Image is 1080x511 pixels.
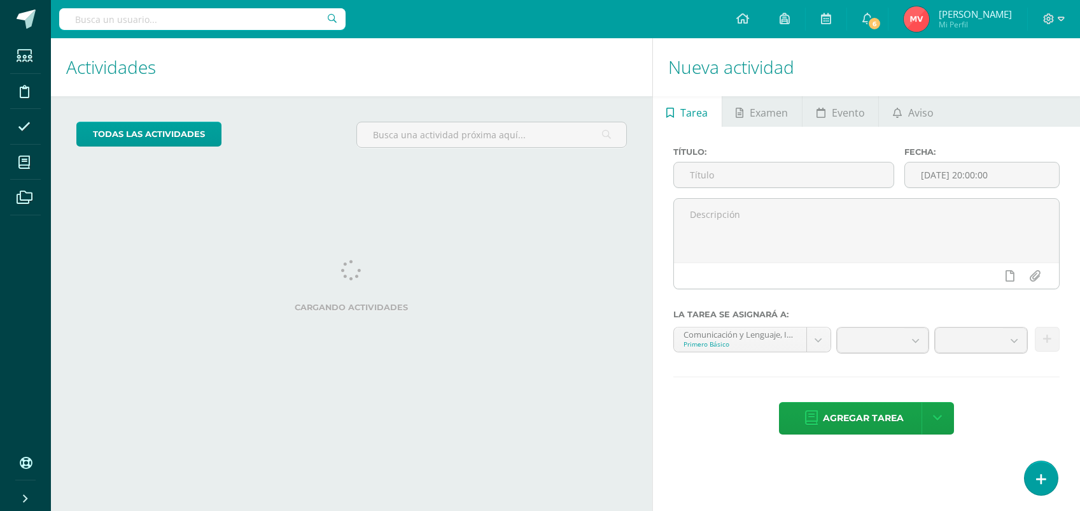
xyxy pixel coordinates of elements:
span: Tarea [680,97,708,128]
div: Primero Básico [684,340,797,349]
label: Título: [673,147,895,157]
a: Evento [803,96,878,127]
input: Busca una actividad próxima aquí... [357,122,626,147]
img: d633705d2caf26de73db2f10b60e18e1.png [904,6,929,32]
label: Cargando actividades [76,303,627,312]
span: Evento [832,97,865,128]
span: Mi Perfil [939,19,1012,30]
a: Aviso [879,96,947,127]
input: Título [674,162,894,187]
label: La tarea se asignará a: [673,310,1060,319]
a: Tarea [653,96,722,127]
span: Aviso [908,97,934,128]
h1: Actividades [66,38,637,96]
span: [PERSON_NAME] [939,8,1012,20]
span: Examen [750,97,788,128]
a: todas las Actividades [76,122,221,147]
input: Fecha de entrega [905,162,1059,187]
a: Comunicación y Lenguaje, Idioma Español 'A'Primero Básico [674,327,831,352]
span: Agregar tarea [823,403,904,434]
input: Busca un usuario... [59,8,346,30]
a: Examen [722,96,802,127]
label: Fecha: [904,147,1060,157]
span: 6 [867,17,881,31]
h1: Nueva actividad [668,38,1065,96]
div: Comunicación y Lenguaje, Idioma Español 'A' [684,327,797,340]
